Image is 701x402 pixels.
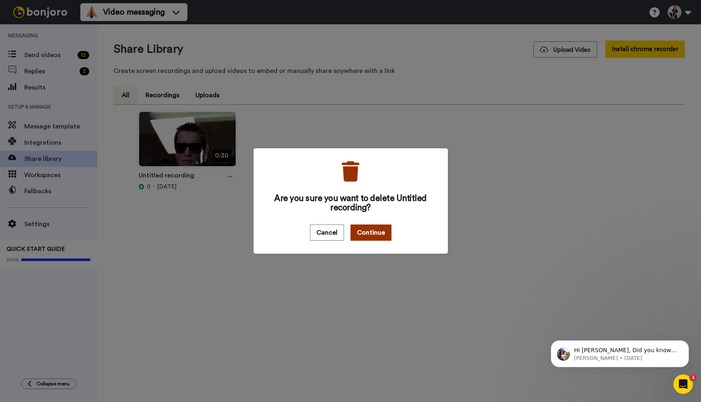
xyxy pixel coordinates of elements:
[310,225,344,241] button: Cancel
[690,374,697,381] span: 1
[539,323,701,380] iframe: Intercom notifications message
[673,374,693,394] iframe: Intercom live chat
[350,225,391,241] button: Continue
[267,194,435,212] h2: Are you sure you want to delete Untitled recording?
